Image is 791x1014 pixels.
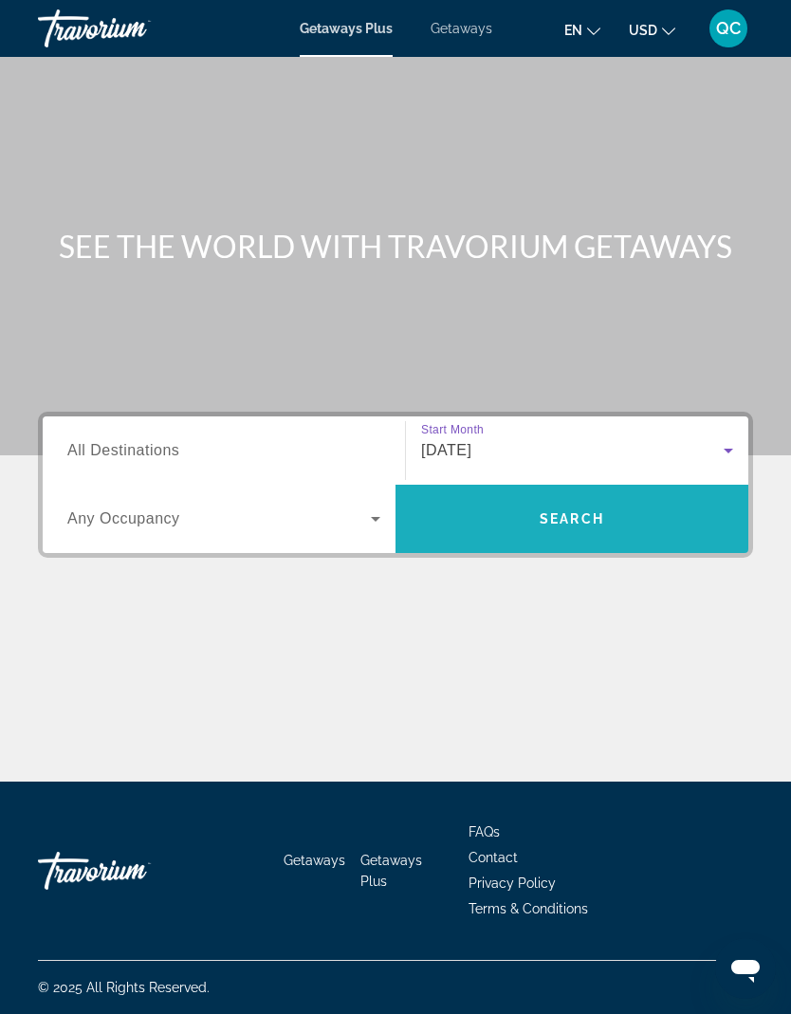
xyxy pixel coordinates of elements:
a: Privacy Policy [469,876,556,891]
span: © 2025 All Rights Reserved. [38,980,210,995]
span: Any Occupancy [67,510,180,526]
span: Start Month [421,424,484,436]
a: Travorium [38,842,228,899]
span: USD [629,23,657,38]
button: Search [395,485,748,553]
div: Search widget [43,416,748,553]
button: Change currency [629,16,675,44]
a: Getaways Plus [360,853,422,889]
a: Travorium [38,4,228,53]
span: en [564,23,582,38]
button: Change language [564,16,600,44]
a: Terms & Conditions [469,901,588,916]
h1: SEE THE WORLD WITH TRAVORIUM GETAWAYS [40,228,751,266]
a: Contact [469,850,518,865]
a: Getaways [284,853,345,868]
span: [DATE] [421,442,471,458]
a: Getaways [431,21,492,36]
button: User Menu [704,9,753,48]
span: QC [716,19,741,38]
a: FAQs [469,824,500,839]
span: All Destinations [67,442,179,458]
span: Search [540,511,604,526]
iframe: Button to launch messaging window [715,938,776,999]
a: Getaways Plus [300,21,393,36]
